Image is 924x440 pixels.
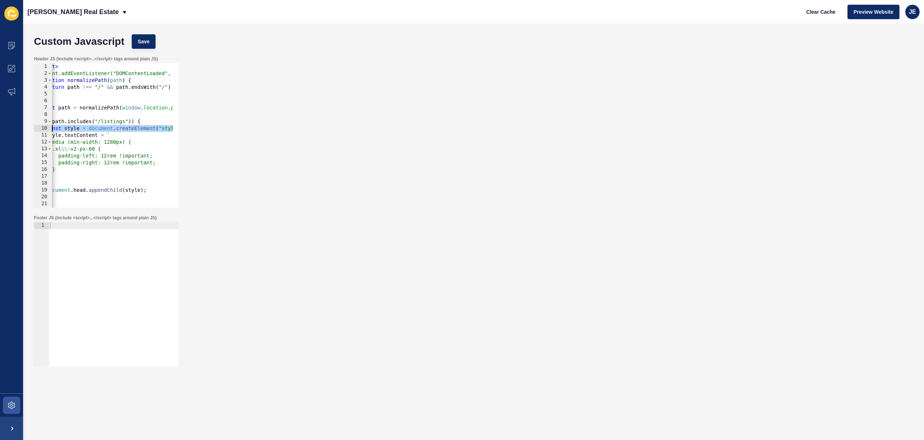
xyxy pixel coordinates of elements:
div: 10 [34,125,52,132]
h1: Custom Javascript [34,38,125,45]
p: [PERSON_NAME] Real Estate [27,3,119,21]
div: 6 [34,98,52,104]
div: 16 [34,166,52,173]
div: 7 [34,104,52,111]
button: Preview Website [847,5,899,19]
div: 3 [34,77,52,84]
div: 20 [34,194,52,200]
div: 22 [34,207,52,214]
div: 15 [34,159,52,166]
div: 18 [34,180,52,187]
div: 21 [34,200,52,207]
div: 13 [34,146,52,152]
div: 2 [34,70,52,77]
div: 8 [34,111,52,118]
span: Preview Website [854,8,893,16]
div: 12 [34,139,52,146]
div: 11 [34,132,52,139]
div: 19 [34,187,52,194]
div: 14 [34,152,52,159]
div: 1 [34,222,49,229]
span: Save [138,38,150,45]
div: 5 [34,91,52,98]
button: Save [132,34,156,49]
span: Clear Cache [806,8,836,16]
label: Footer JS (include <script>...</script> tags around plain JS) [34,215,157,221]
div: 4 [34,84,52,91]
div: 1 [34,63,52,70]
label: Header JS (include <script>...</script> tags around plain JS) [34,56,158,62]
button: Clear Cache [800,5,842,19]
div: 9 [34,118,52,125]
div: 17 [34,173,52,180]
span: JE [909,8,916,16]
